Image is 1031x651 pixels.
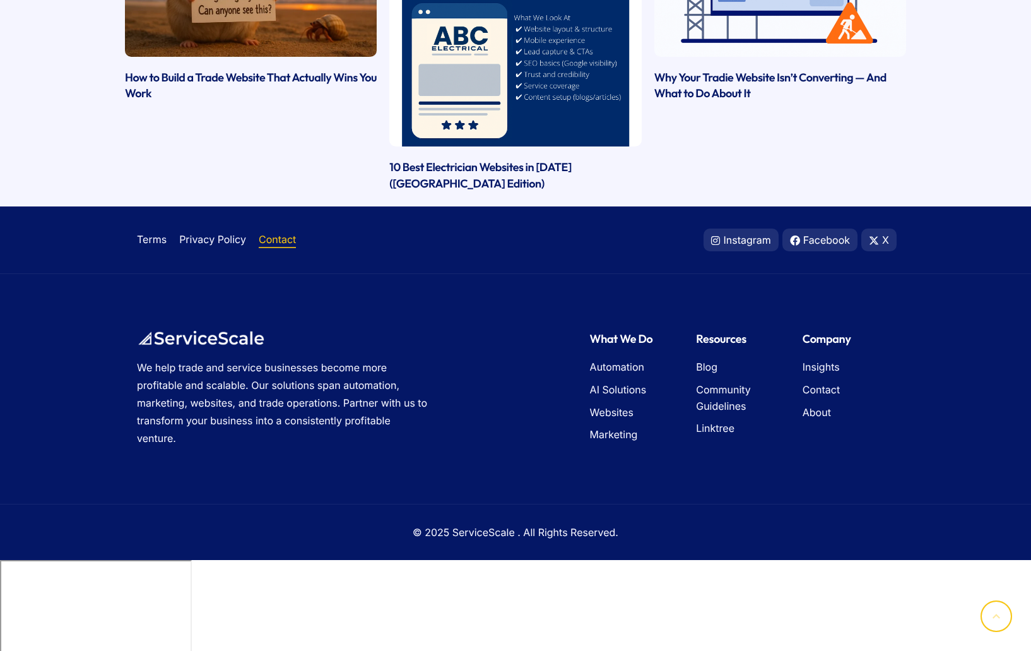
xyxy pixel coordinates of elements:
[803,359,840,376] a: Insights
[389,160,572,191] a: 10 Best Electrician Websites in [DATE] ([GEOGRAPHIC_DATA] Edition)
[696,421,734,437] a: Linktree
[704,229,778,251] a: Instagram
[803,405,831,421] a: About
[696,359,717,376] a: Blog
[179,232,246,248] a: Privacy Policy
[590,382,647,398] a: AI Solutions
[137,359,432,447] p: We help trade and service businesses become more profitable and scalable. Our solutions span auto...
[782,229,857,251] a: Facebook
[590,427,638,443] a: Marketing
[696,331,784,347] h5: Resources
[259,232,296,248] a: Contact
[861,229,897,251] a: X
[131,523,900,541] p: © 2025 ServiceScale . All Rights Reserved.
[654,70,887,101] a: Why Your Tradie Website Isn’t Converting — And What to Do About It
[137,232,167,248] a: Terms
[137,331,264,346] img: ServiceScale logo representing business automation for tradies
[590,331,678,347] h5: What We Do
[125,70,377,101] a: How to Build a Trade Website That Actually Wins You Work
[803,331,890,347] h5: Company
[696,382,784,414] a: Community Guidelines
[590,405,633,421] a: Websites
[590,359,644,376] a: Automation
[803,382,840,398] a: Contact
